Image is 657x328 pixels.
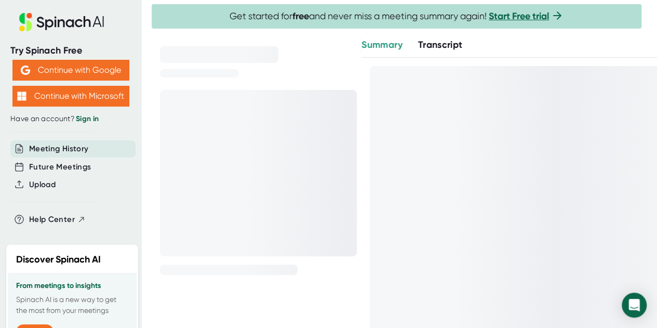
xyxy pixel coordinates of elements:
[16,282,128,290] h3: From meetings to insights
[361,39,402,50] span: Summary
[16,253,101,267] h2: Discover Spinach AI
[16,294,128,316] p: Spinach AI is a new way to get the most from your meetings
[29,161,91,173] button: Future Meetings
[29,214,75,226] span: Help Center
[29,143,88,155] button: Meeting History
[10,45,131,57] div: Try Spinach Free
[230,10,564,22] span: Get started for and never miss a meeting summary again!
[292,10,309,22] b: free
[489,10,549,22] a: Start Free trial
[21,65,30,75] img: Aehbyd4JwY73AAAAAElFTkSuQmCC
[76,114,99,123] a: Sign in
[10,114,131,124] div: Have an account?
[361,38,402,52] button: Summary
[418,39,463,50] span: Transcript
[12,60,129,81] button: Continue with Google
[12,86,129,107] button: Continue with Microsoft
[29,214,86,226] button: Help Center
[418,38,463,52] button: Transcript
[29,179,56,191] button: Upload
[622,293,647,318] div: Open Intercom Messenger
